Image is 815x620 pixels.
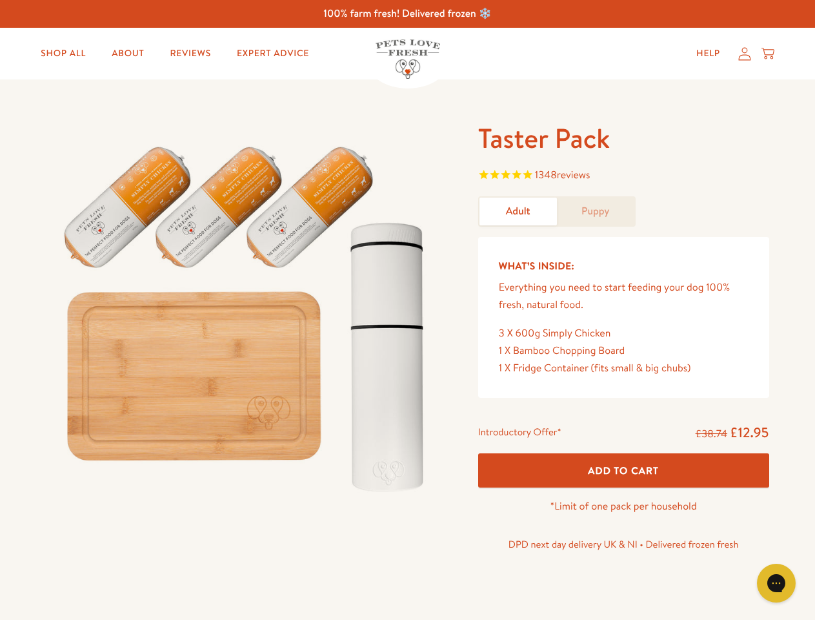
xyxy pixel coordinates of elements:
[376,39,440,79] img: Pets Love Fresh
[226,41,319,67] a: Expert Advice
[499,279,749,314] p: Everything you need to start feeding your dog 100% fresh, natural food.
[101,41,154,67] a: About
[479,198,557,225] a: Adult
[478,536,769,553] p: DPD next day delivery UK & NI • Delivered frozen fresh
[478,453,769,488] button: Add To Cart
[46,121,447,506] img: Taster Pack - Adult
[557,198,634,225] a: Puppy
[478,121,769,156] h1: Taster Pack
[730,423,769,442] span: £12.95
[499,325,749,342] div: 3 X 600g Simply Chicken
[499,258,749,274] h5: What’s Inside:
[499,360,749,377] div: 1 X Fridge Container (fits small & big chubs)
[557,168,590,182] span: reviews
[478,498,769,515] p: *Limit of one pack per household
[478,167,769,186] span: Rated 4.8 out of 5 stars 1348 reviews
[499,344,625,358] span: 1 X Bamboo Chopping Board
[696,427,727,441] s: £38.74
[30,41,96,67] a: Shop All
[535,168,590,182] span: 1348 reviews
[750,559,802,607] iframe: Gorgias live chat messenger
[478,424,561,443] div: Introductory Offer*
[588,464,659,477] span: Add To Cart
[686,41,730,67] a: Help
[159,41,221,67] a: Reviews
